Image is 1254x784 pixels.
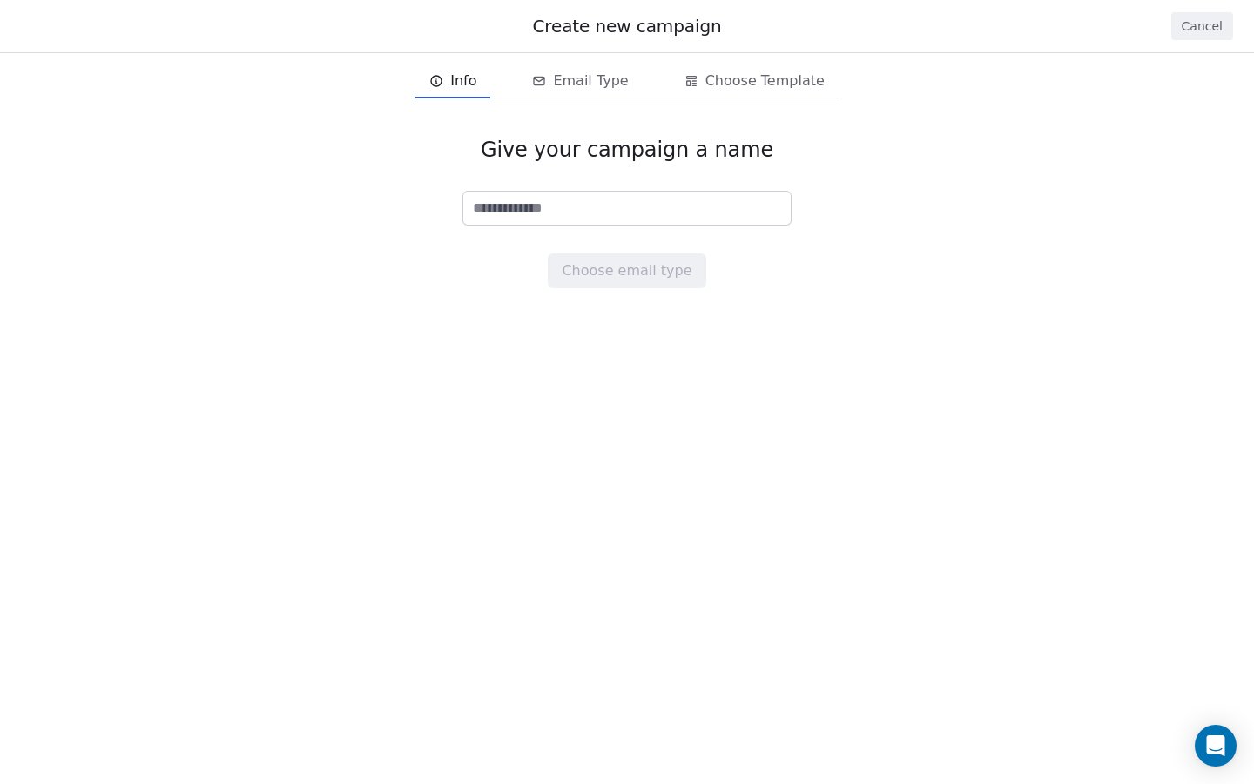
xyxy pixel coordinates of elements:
[450,71,476,91] span: Info
[1195,725,1237,767] div: Open Intercom Messenger
[1171,12,1233,40] button: Cancel
[415,64,839,98] div: email creation steps
[705,71,825,91] span: Choose Template
[21,14,1233,38] div: Create new campaign
[548,253,705,288] button: Choose email type
[481,137,773,163] span: Give your campaign a name
[553,71,628,91] span: Email Type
